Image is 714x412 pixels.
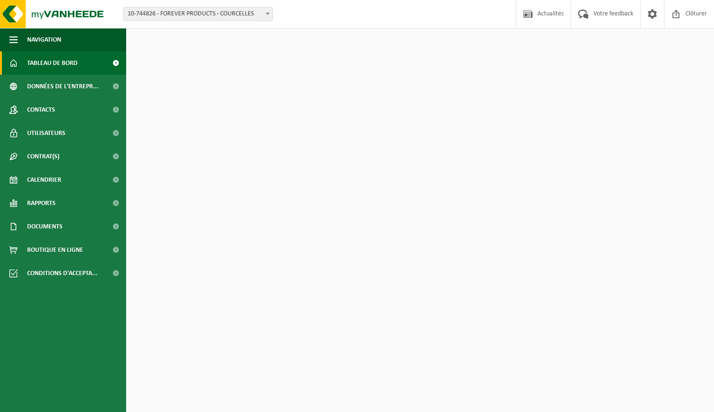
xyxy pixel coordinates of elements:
span: 10-744826 - FOREVER PRODUCTS - COURCELLES [124,7,272,21]
span: Navigation [27,28,61,51]
span: Calendrier [27,168,61,192]
span: Tableau de bord [27,51,78,75]
span: 10-744826 - FOREVER PRODUCTS - COURCELLES [123,7,273,21]
span: Documents [27,215,63,238]
span: Données de l'entrepr... [27,75,99,98]
span: Rapports [27,192,56,215]
span: Utilisateurs [27,121,65,145]
span: Boutique en ligne [27,238,83,262]
span: Conditions d'accepta... [27,262,98,285]
span: Contacts [27,98,55,121]
span: Contrat(s) [27,145,59,168]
